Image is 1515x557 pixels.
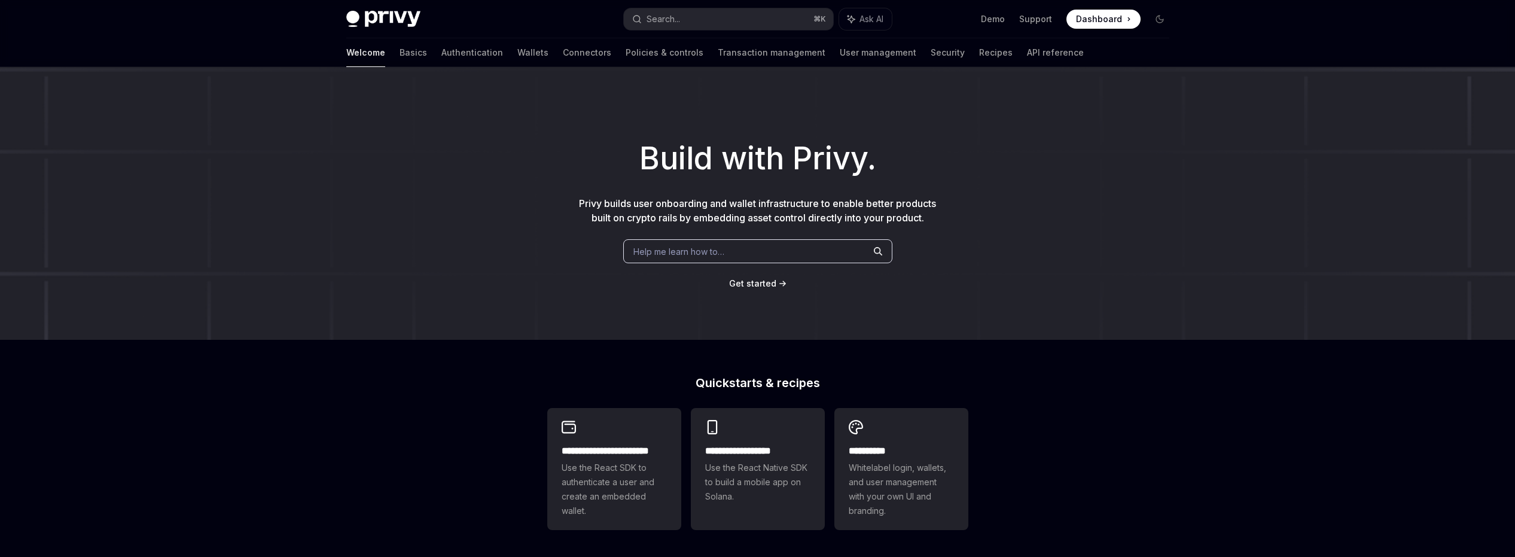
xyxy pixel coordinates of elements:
a: Recipes [979,38,1013,67]
a: Get started [729,278,776,290]
span: ⌘ K [813,14,826,24]
a: Support [1019,13,1052,25]
button: Ask AI [839,8,892,30]
a: **** **** **** ***Use the React Native SDK to build a mobile app on Solana. [691,408,825,530]
a: Connectors [563,38,611,67]
a: Policies & controls [626,38,703,67]
img: dark logo [346,11,420,28]
span: Use the React Native SDK to build a mobile app on Solana. [705,461,810,504]
span: Whitelabel login, wallets, and user management with your own UI and branding. [849,461,954,518]
button: Toggle dark mode [1150,10,1169,29]
a: API reference [1027,38,1084,67]
a: Welcome [346,38,385,67]
span: Privy builds user onboarding and wallet infrastructure to enable better products built on crypto ... [579,197,936,224]
span: Ask AI [859,13,883,25]
h1: Build with Privy. [19,135,1496,182]
span: Help me learn how to… [633,245,724,258]
span: Get started [729,278,776,288]
div: Search... [647,12,680,26]
span: Use the React SDK to authenticate a user and create an embedded wallet. [562,461,667,518]
a: Security [931,38,965,67]
a: Basics [400,38,427,67]
h2: Quickstarts & recipes [547,377,968,389]
a: User management [840,38,916,67]
a: **** *****Whitelabel login, wallets, and user management with your own UI and branding. [834,408,968,530]
button: Search...⌘K [624,8,833,30]
a: Authentication [441,38,503,67]
a: Wallets [517,38,548,67]
span: Dashboard [1076,13,1122,25]
a: Dashboard [1066,10,1141,29]
a: Demo [981,13,1005,25]
a: Transaction management [718,38,825,67]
